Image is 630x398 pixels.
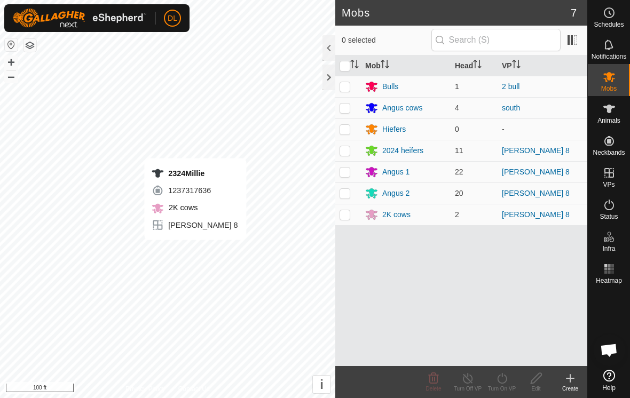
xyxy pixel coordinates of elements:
p-sorticon: Activate to sort [512,61,521,70]
div: 2024 heifers [382,145,423,156]
span: 0 selected [342,35,431,46]
p-sorticon: Activate to sort [381,61,389,70]
div: Hiefers [382,124,406,135]
th: Mob [361,55,451,76]
span: i [320,377,324,392]
th: Head [451,55,498,76]
button: Reset Map [5,38,18,51]
span: 0 [455,125,459,133]
div: [PERSON_NAME] 8 [151,219,238,232]
a: Help [588,365,630,395]
span: Mobs [601,85,617,92]
a: Contact Us [178,384,210,394]
th: VP [498,55,587,76]
div: 2K cows [382,209,411,220]
span: Infra [602,245,615,252]
span: Notifications [592,53,626,60]
div: Turn Off VP [451,385,485,393]
span: 20 [455,189,463,197]
button: Map Layers [23,39,36,52]
span: Schedules [594,21,624,28]
span: 2 [455,210,459,219]
div: Open chat [593,334,625,366]
div: Turn On VP [485,385,519,393]
span: Delete [426,386,442,392]
span: Neckbands [593,149,625,156]
a: 2 bull [502,82,519,91]
button: i [313,376,330,393]
span: VPs [603,181,615,188]
span: 2K cows [166,203,198,212]
img: Gallagher Logo [13,9,146,28]
a: Privacy Policy [125,384,166,394]
div: Create [553,385,587,393]
span: DL [168,13,177,24]
div: 2324Millie [151,167,238,180]
input: Search (S) [431,29,561,51]
span: Animals [597,117,620,124]
span: 4 [455,104,459,112]
span: Heatmap [596,277,622,284]
div: Angus 1 [382,166,409,178]
button: + [5,56,18,69]
p-sorticon: Activate to sort [350,61,359,70]
a: [PERSON_NAME] 8 [502,210,570,219]
h2: Mobs [342,6,571,19]
div: Angus 2 [382,188,409,199]
span: Status [600,213,618,220]
div: Bulls [382,81,398,92]
p-sorticon: Activate to sort [473,61,482,70]
span: 7 [571,5,577,21]
div: 1237317636 [151,184,238,197]
td: - [498,118,587,140]
span: Help [602,385,616,391]
a: south [502,104,520,112]
div: Edit [519,385,553,393]
span: 11 [455,146,463,155]
a: [PERSON_NAME] 8 [502,168,570,176]
a: [PERSON_NAME] 8 [502,146,570,155]
a: [PERSON_NAME] 8 [502,189,570,197]
div: Angus cows [382,102,422,114]
span: 22 [455,168,463,176]
span: 1 [455,82,459,91]
button: – [5,70,18,83]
